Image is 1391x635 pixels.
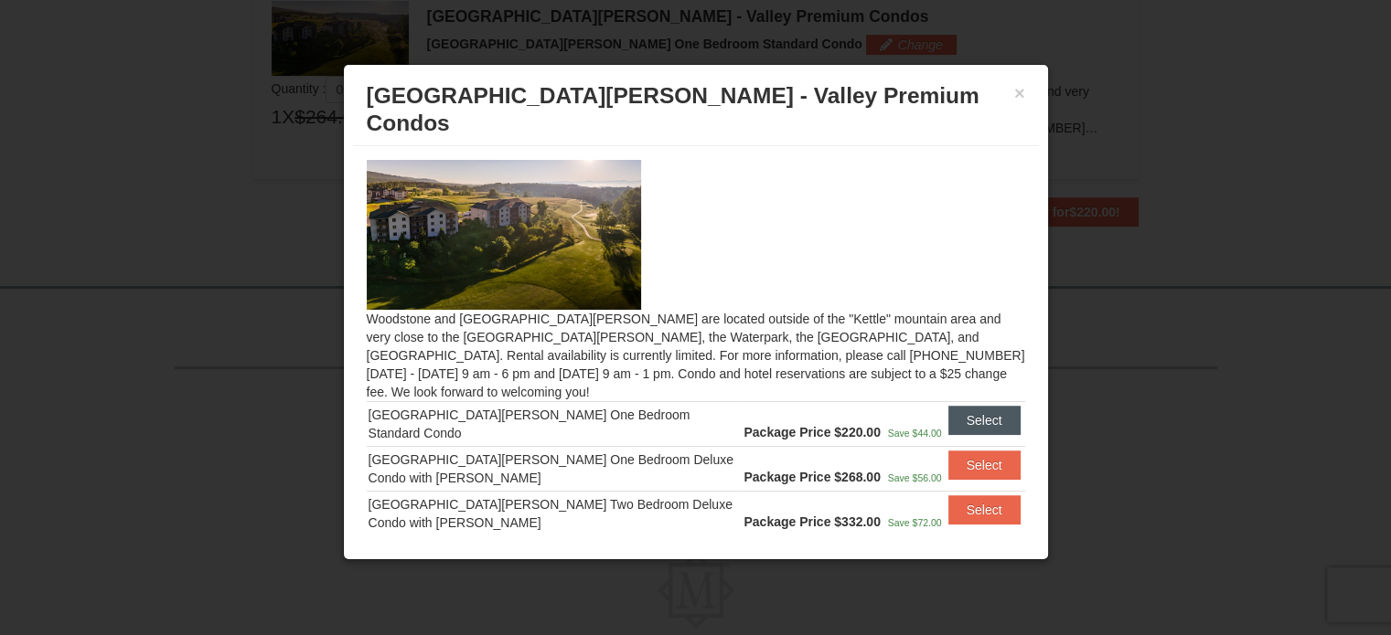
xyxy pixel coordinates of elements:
img: 19219041-4-ec11c166.jpg [367,160,641,310]
strong: Package Price $220.00 [744,425,880,439]
button: Select [948,495,1021,524]
strong: Package Price $332.00 [744,514,880,529]
div: Woodstone and [GEOGRAPHIC_DATA][PERSON_NAME] are located outside of the "Kettle" mountain area an... [353,146,1039,531]
button: Select [948,450,1021,480]
span: [GEOGRAPHIC_DATA][PERSON_NAME] - Valley Premium Condos [367,83,979,135]
span: Save $72.00 [888,517,942,528]
span: Save $56.00 [888,472,942,483]
div: [GEOGRAPHIC_DATA][PERSON_NAME] Two Bedroom Deluxe Condo with [PERSON_NAME] [369,495,741,532]
span: Save $44.00 [888,428,942,439]
button: Select [948,406,1021,435]
div: [GEOGRAPHIC_DATA][PERSON_NAME] One Bedroom Standard Condo [369,406,741,442]
div: [GEOGRAPHIC_DATA][PERSON_NAME] One Bedroom Deluxe Condo with [PERSON_NAME] [369,450,741,487]
strong: Package Price $268.00 [744,470,880,484]
button: × [1014,84,1025,102]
